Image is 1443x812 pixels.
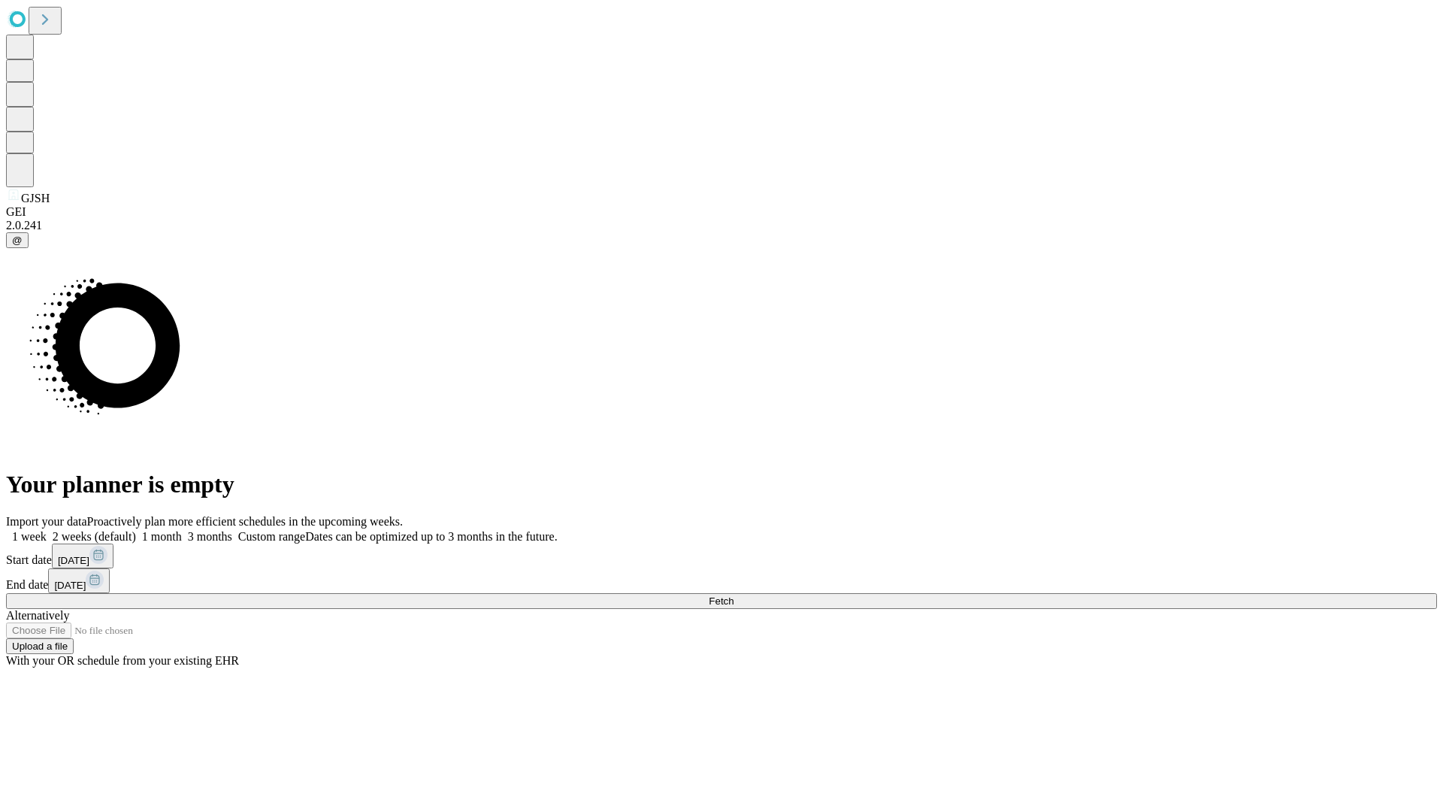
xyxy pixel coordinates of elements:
span: Fetch [709,595,734,607]
span: [DATE] [54,580,86,591]
div: End date [6,568,1437,593]
button: @ [6,232,29,248]
button: [DATE] [48,568,110,593]
button: Upload a file [6,638,74,654]
span: @ [12,235,23,246]
button: [DATE] [52,544,113,568]
span: [DATE] [58,555,89,566]
span: 1 week [12,530,47,543]
span: GJSH [21,192,50,205]
span: 1 month [142,530,182,543]
span: Proactively plan more efficient schedules in the upcoming weeks. [87,515,403,528]
span: Dates can be optimized up to 3 months in the future. [305,530,557,543]
div: Start date [6,544,1437,568]
span: 3 months [188,530,232,543]
div: GEI [6,205,1437,219]
span: Custom range [238,530,305,543]
span: Import your data [6,515,87,528]
div: 2.0.241 [6,219,1437,232]
button: Fetch [6,593,1437,609]
span: Alternatively [6,609,69,622]
span: 2 weeks (default) [53,530,136,543]
h1: Your planner is empty [6,471,1437,498]
span: With your OR schedule from your existing EHR [6,654,239,667]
